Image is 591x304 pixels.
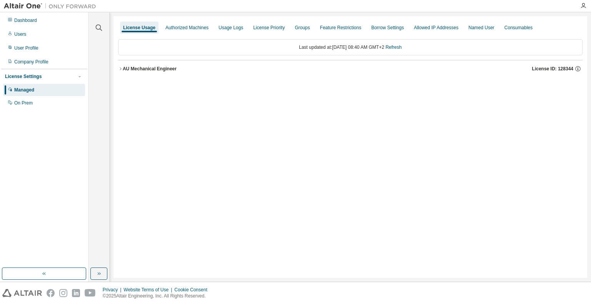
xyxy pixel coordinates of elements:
div: Consumables [504,25,533,31]
div: Usage Logs [219,25,243,31]
div: Borrow Settings [371,25,404,31]
div: On Prem [14,100,33,106]
div: Website Terms of Use [124,287,174,293]
p: © 2025 Altair Engineering, Inc. All Rights Reserved. [103,293,212,299]
img: instagram.svg [59,289,67,297]
div: License Priority [253,25,285,31]
div: Privacy [103,287,124,293]
img: youtube.svg [85,289,96,297]
div: User Profile [14,45,38,51]
div: Last updated at: [DATE] 08:40 AM GMT+2 [118,39,583,55]
span: License ID: 128344 [532,66,573,72]
div: Users [14,31,26,37]
div: Authorized Machines [165,25,209,31]
button: AU Mechanical EngineerLicense ID: 128344 [118,60,583,77]
a: Refresh [386,45,402,50]
div: Dashboard [14,17,37,23]
img: Altair One [4,2,100,10]
div: Managed [14,87,34,93]
div: Company Profile [14,59,48,65]
div: License Usage [123,25,155,31]
div: License Settings [5,73,42,80]
div: Groups [295,25,310,31]
img: linkedin.svg [72,289,80,297]
div: Feature Restrictions [320,25,361,31]
div: AU Mechanical Engineer [123,66,177,72]
img: altair_logo.svg [2,289,42,297]
div: Allowed IP Addresses [414,25,459,31]
div: Cookie Consent [174,287,212,293]
div: Named User [468,25,494,31]
img: facebook.svg [47,289,55,297]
